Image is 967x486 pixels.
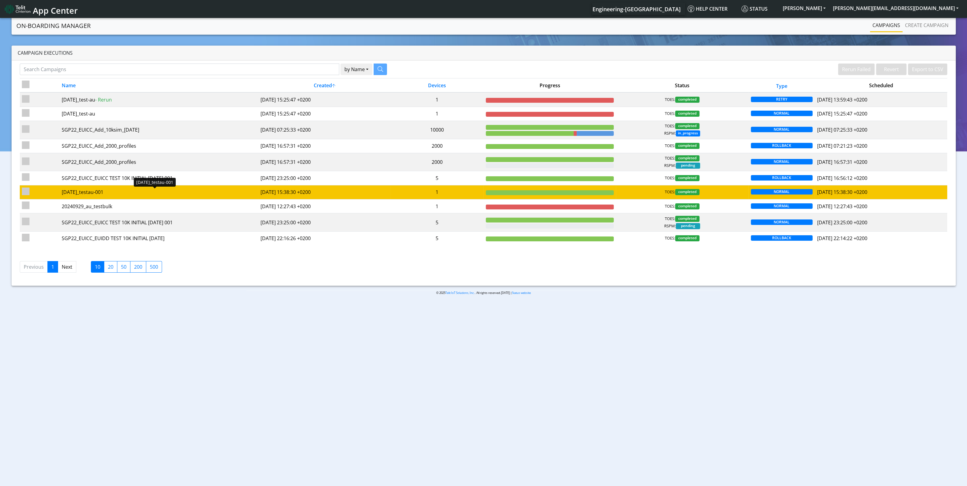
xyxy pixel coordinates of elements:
span: completed [675,97,699,103]
th: Scheduled [815,78,947,93]
span: completed [675,216,699,222]
span: Status [741,5,768,12]
span: RSPM: [664,130,676,136]
span: completed [675,175,699,181]
th: Status [616,78,748,93]
a: Next [58,261,76,273]
span: completed [675,155,699,161]
span: completed [675,143,699,149]
a: Your current platform instance [592,3,680,15]
span: [DATE] 22:14:22 +0200 [817,235,867,242]
button: Rerun Failed [838,64,875,75]
label: 500 [146,261,162,273]
div: SGP22_EUICC_EUIDD TEST 10K INITIAL [DATE] [62,235,256,242]
th: Created [258,78,391,93]
span: in_progress [676,130,700,136]
img: status.svg [741,5,748,12]
span: [DATE] 16:56:12 +0200 [817,175,867,181]
span: Help center [688,5,727,12]
div: [DATE]_test-au [62,110,256,117]
a: Status [739,3,779,15]
td: [DATE] 22:16:26 +0200 [258,231,391,245]
div: SGP22_EUICC_EUICC TEST 10K INITIAL [DATE] 001 [62,219,256,226]
span: TOES: [665,189,675,195]
a: Telit IoT Solutions, Inc. [445,291,475,295]
div: SGP22_EUICC_Add_10ksim_[DATE] [62,126,256,133]
a: Create campaign [903,19,951,31]
span: TOES: [665,216,675,222]
span: NORMAL [751,111,813,116]
button: Revert [876,64,907,75]
button: Export to CSV [908,64,947,75]
td: 5 [391,231,483,245]
label: 200 [130,261,146,273]
span: ROLLBACK [751,175,813,181]
img: knowledge.svg [688,5,694,12]
span: RSPM: [664,163,676,169]
span: completed [675,123,699,129]
span: completed [675,203,699,209]
span: completed [675,235,699,241]
span: NORMAL [751,159,813,164]
span: [DATE] 15:38:30 +0200 [817,189,867,195]
a: On-Boarding Manager [16,20,91,32]
div: [DATE]_testau-001 [134,178,176,187]
div: [DATE]_testau-001 [62,188,256,196]
button: [PERSON_NAME][EMAIL_ADDRESS][DOMAIN_NAME] [829,3,962,14]
div: SGP22_EUICC_Add_2000_profiles [62,142,256,150]
span: Engineering-[GEOGRAPHIC_DATA] [592,5,681,13]
td: 10000 [391,121,483,139]
span: [DATE] 16:57:31 +0200 [817,159,867,165]
span: ROLLBACK [751,143,813,148]
label: 50 [117,261,130,273]
span: NORMAL [751,189,813,195]
button: by Name [340,64,372,75]
th: Devices [391,78,483,93]
a: Status website [512,291,531,295]
td: 5 [391,213,483,231]
span: completed [675,189,699,195]
span: NORMAL [751,127,813,132]
div: SGP22_EUICC_EUICC TEST 10K INITIAL [DATE] 001 [62,174,256,182]
th: Name [59,78,258,93]
span: [DATE] 12:27:43 +0200 [817,203,867,210]
span: TOES: [665,155,675,161]
span: [DATE] 23:25:00 +0200 [817,219,867,226]
td: 1 [391,185,483,199]
span: TOES: [665,203,675,209]
span: TOES: [665,123,675,129]
td: [DATE] 12:27:43 +0200 [258,199,391,213]
td: 1 [391,107,483,121]
span: RSPM: [664,223,676,229]
div: [DATE]_test-au [62,96,256,103]
span: [DATE] 15:25:47 +0200 [817,110,867,117]
a: Help center [685,3,739,15]
div: 20240929_au_testbulk [62,203,256,210]
span: TOES: [665,97,675,103]
td: [DATE] 16:57:31 +0200 [258,139,391,153]
img: logo-telit-cinterion-gw-new.png [5,4,30,14]
span: RETRY [751,97,813,102]
p: © 2025 . All rights reserved.[DATE] | [246,291,721,295]
span: completed [675,111,699,117]
span: TOES: [665,175,675,181]
span: pending [676,223,700,229]
a: Campaigns [870,19,903,31]
td: [DATE] 07:25:33 +0200 [258,121,391,139]
span: TOES: [665,235,675,241]
span: NORMAL [751,219,813,225]
td: 2000 [391,139,483,153]
span: [DATE] 07:25:33 +0200 [817,126,867,133]
th: Progress [483,78,616,93]
span: TOES: [665,111,675,117]
span: - Rerun [95,96,112,103]
label: 20 [104,261,117,273]
span: pending [676,163,700,169]
td: 5 [391,171,483,185]
a: 1 [47,261,58,273]
a: App Center [5,2,77,16]
td: 1 [391,92,483,107]
input: Search Campaigns [20,64,340,75]
td: [DATE] 23:25:00 +0200 [258,171,391,185]
span: [DATE] 07:21:23 +0200 [817,143,867,149]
